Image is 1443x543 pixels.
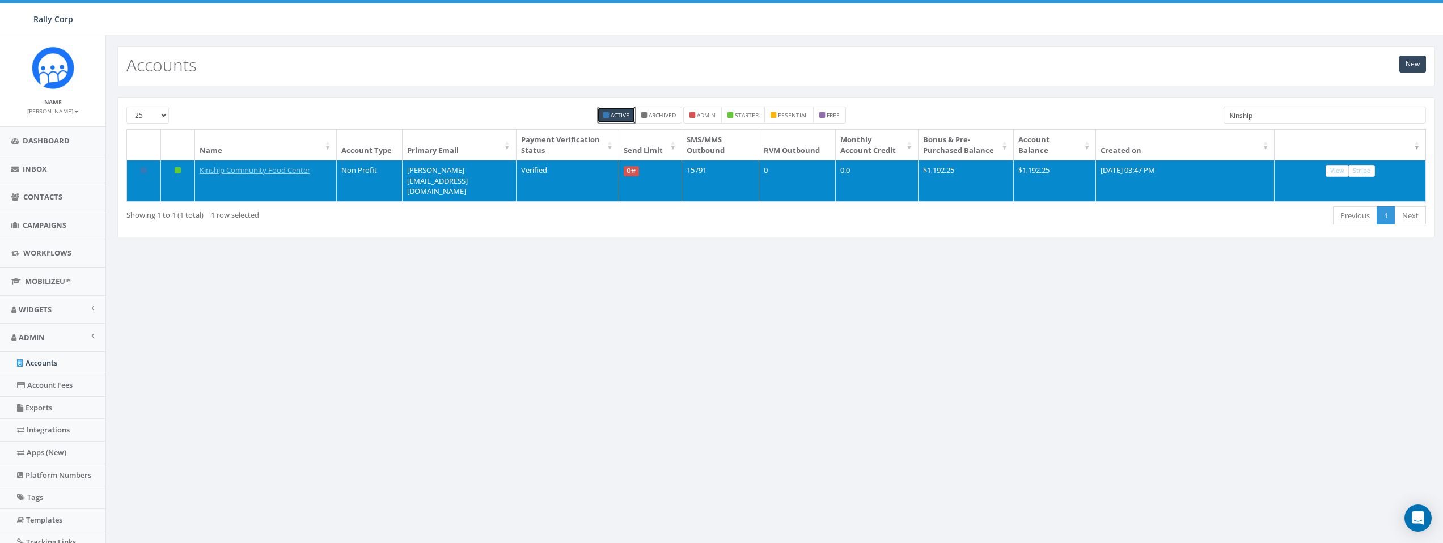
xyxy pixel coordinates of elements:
td: [PERSON_NAME][EMAIL_ADDRESS][DOMAIN_NAME] [403,160,516,201]
td: 15791 [682,160,759,201]
th: Name: activate to sort column ascending [195,130,337,160]
th: Primary Email : activate to sort column ascending [403,130,516,160]
small: starter [735,111,759,119]
input: Type to search [1224,107,1426,124]
span: Inbox [23,164,47,174]
span: Contacts [23,192,62,202]
th: RVM Outbound [759,130,836,160]
th: Monthly Account Credit: activate to sort column ascending [836,130,918,160]
img: Icon_1.png [32,46,74,89]
small: Archived [649,111,676,119]
a: New [1399,56,1426,73]
td: [DATE] 03:47 PM [1096,160,1275,201]
a: Stripe [1348,165,1375,177]
th: Send Limit: activate to sort column ascending [619,130,682,160]
td: $1,192.25 [919,160,1014,201]
td: $1,192.25 [1014,160,1096,201]
span: Workflows [23,248,71,258]
small: Active [611,111,629,119]
div: Showing 1 to 1 (1 total) [126,205,658,220]
small: Name [44,98,62,106]
td: 0 [759,160,836,201]
td: Non Profit [337,160,403,201]
span: Dashboard [23,135,70,146]
td: 0.0 [836,160,918,201]
span: Widgets [19,304,52,315]
small: essential [778,111,807,119]
small: free [827,111,840,119]
span: Rally Corp [33,14,73,24]
th: Bonus &amp; Pre-Purchased Balance: activate to sort column ascending [919,130,1014,160]
td: Verified [517,160,619,201]
span: Admin [19,332,45,342]
a: Kinship Community Food Center [200,165,310,175]
th: Created on: activate to sort column ascending [1096,130,1275,160]
span: Off [624,166,640,176]
small: admin [697,111,716,119]
div: Open Intercom Messenger [1404,504,1432,532]
span: 1 row selected [211,210,259,220]
a: View [1326,165,1349,177]
th: Account Balance: activate to sort column ascending [1014,130,1096,160]
span: Campaigns [23,220,66,230]
a: 1 [1377,206,1395,225]
h2: Accounts [126,56,197,74]
th: Payment Verification Status : activate to sort column ascending [517,130,619,160]
a: Previous [1333,206,1377,225]
a: [PERSON_NAME] [27,105,79,116]
small: [PERSON_NAME] [27,107,79,115]
span: MobilizeU™ [25,276,71,286]
th: SMS/MMS Outbound [682,130,759,160]
th: Account Type [337,130,403,160]
a: Next [1395,206,1426,225]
